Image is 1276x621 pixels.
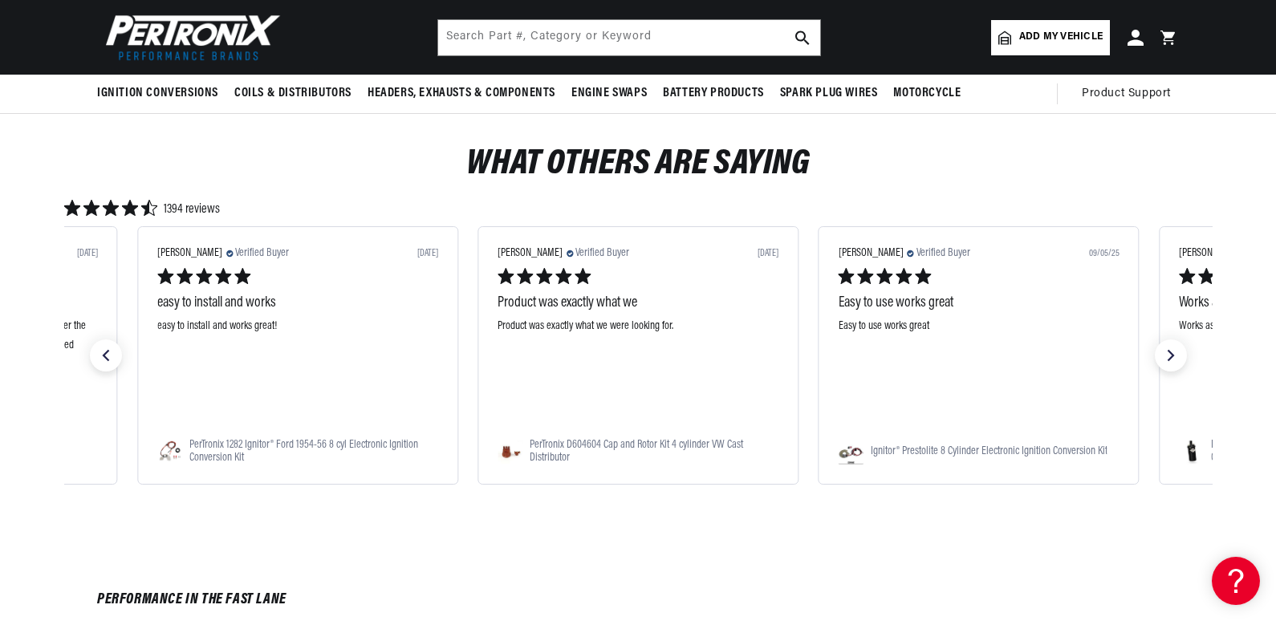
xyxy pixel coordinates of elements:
[189,439,437,465] span: PerTronix 1282 Ignitor® Ford 1954-56 8 cyl Electronic Ignition Conversion Kit
[838,246,903,260] span: [PERSON_NAME]
[226,75,360,112] summary: Coils & Distributors
[563,75,655,112] summary: Engine Swaps
[1019,30,1103,45] span: Add my vehicle
[655,75,772,112] summary: Battery Products
[156,439,182,465] img: https://cdn-yotpo-images-production.yotpo.com/Product/407422671/341960471/square.png?1708042384
[571,85,647,102] span: Engine Swaps
[885,75,969,112] summary: Motorcycle
[164,200,220,220] span: 1394 reviews
[838,439,1119,465] div: Navigate to Ignitor® Prestolite 8 Cylinder Electronic Ignition Conversion Kit
[1178,246,1243,260] span: [PERSON_NAME]
[1088,248,1119,258] div: 09/05/25
[870,445,1107,458] span: Ignitor® Prestolite 8 Cylinder Electronic Ignition Conversion Kit
[360,75,563,112] summary: Headers, Exhausts & Components
[90,339,122,371] div: previous slide
[838,294,1119,314] div: Easy to use works great
[156,294,437,314] div: easy to install and works
[818,226,1139,485] div: slide 2 out of 7
[234,246,288,260] span: Verified Buyer
[780,85,878,102] span: Spark Plug Wires
[1082,85,1171,103] span: Product Support
[916,246,969,260] span: Verified Buyer
[156,317,437,429] div: easy to install and works great!
[530,439,778,465] span: PerTronix D604604 Cap and Rotor Kit 4 cylinder VW Cast Distributor
[156,439,437,465] div: Navigate to PerTronix 1282 Ignitor® Ford 1954-56 8 cyl Electronic Ignition Conversion Kit
[1178,439,1204,465] img: https://cdn-yotpo-images-production.yotpo.com/Product/407426822/341959540/square.jpg?1756415693
[97,85,218,102] span: Ignition Conversions
[156,246,221,260] span: [PERSON_NAME]
[663,85,764,102] span: Battery Products
[838,317,1119,429] div: Easy to use works great
[97,10,282,65] img: Pertronix
[498,439,778,465] div: Navigate to PerTronix D604604 Cap and Rotor Kit 4 cylinder VW Cast Distributor
[838,439,864,465] img: https://cdn-yotpo-images-production.yotpo.com/Product/407427832/341959914/square.jpg?1708052436
[97,75,226,112] summary: Ignition Conversions
[772,75,886,112] summary: Spark Plug Wires
[477,226,799,485] div: slide 1 out of 7
[97,595,1179,607] h2: PERFORMANCE IN THE FAST LANE
[64,200,220,220] div: 4.6743183 star rating
[893,85,961,102] span: Motorcycle
[498,317,778,429] div: Product was exactly what we were looking for.
[136,226,457,485] div: slide 7 out of 7
[785,20,820,55] button: search button
[466,148,810,181] h2: What Others Are Saying
[498,294,778,314] div: Product was exactly what we
[64,226,1213,485] div: carousel with 7 slides
[368,85,555,102] span: Headers, Exhausts & Components
[575,246,629,260] span: Verified Buyer
[991,20,1110,55] a: Add my vehicle
[417,248,437,258] div: [DATE]
[438,20,820,55] input: Search Part #, Category or Keyword
[498,439,523,465] img: https://cdn-yotpo-images-production.yotpo.com/Product/407422840/341960841/square.jpg?1662485459
[498,246,563,260] span: [PERSON_NAME]
[234,85,352,102] span: Coils & Distributors
[1082,75,1179,113] summary: Product Support
[1155,339,1187,371] div: next slide
[758,248,778,258] div: [DATE]
[76,248,97,258] div: [DATE]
